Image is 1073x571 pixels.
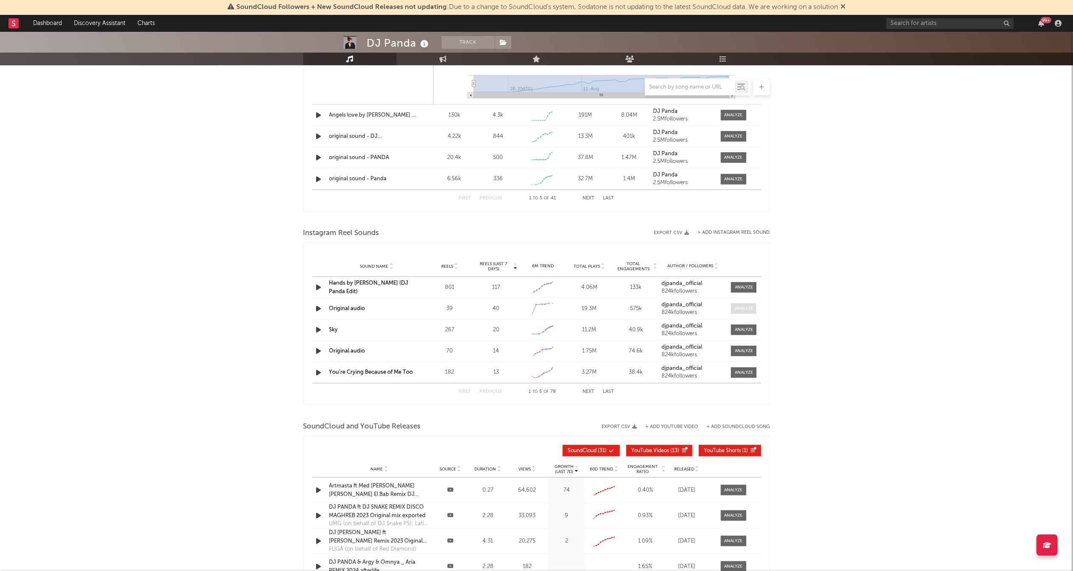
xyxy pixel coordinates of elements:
[626,445,692,456] button: YouTube Videos(13)
[568,283,611,292] div: 4.06M
[132,15,161,32] a: Charts
[661,302,725,308] a: djpanda_official
[303,422,421,432] span: SoundCloud and YouTube Releases
[429,347,471,355] div: 70
[670,486,704,495] div: [DATE]
[625,563,666,571] div: 1.65 %
[471,486,505,495] div: 0:27
[1038,20,1044,27] button: 99+
[303,228,379,238] span: Instagram Reel Sounds
[475,326,518,334] div: 20
[563,445,620,456] button: SoundCloud(31)
[329,482,429,498] a: Artmasta ft Med [PERSON_NAME] [PERSON_NAME] El Bab Remix DJ PANDA lسدو عليا الباب [PERSON_NAME] &...
[615,283,657,292] div: 133k
[886,18,1014,29] input: Search for artists
[699,445,761,456] button: YouTube Shorts(1)
[653,137,712,143] div: 2.5M followers
[435,111,474,120] div: 130k
[480,196,502,201] button: Previous
[615,305,657,313] div: 575k
[370,467,383,472] span: Name
[533,390,538,394] span: to
[329,132,418,141] a: original sound - DJ [PERSON_NAME]
[480,389,502,394] button: Previous
[603,389,614,394] button: Last
[329,348,365,354] a: Original audio
[615,326,657,334] div: 40.9k
[329,111,418,120] div: Angels love by [PERSON_NAME] dj [PERSON_NAME]
[661,366,725,372] a: djpanda_official
[707,425,770,429] button: + Add SoundCloud Song
[661,310,725,316] div: 824k followers
[602,424,637,429] button: Export CSV
[475,305,518,313] div: 40
[670,563,704,571] div: [DATE]
[568,326,611,334] div: 11.2M
[555,464,574,469] p: Growth
[329,327,338,333] a: Sky
[625,537,666,546] div: 1.09 %
[653,172,678,178] strong: DJ Panda
[475,368,518,377] div: 13
[329,175,418,183] a: original sound - Panda
[574,264,600,269] span: Total Plays
[646,425,698,429] button: + Add YouTube Video
[471,563,505,571] div: 2:28
[632,448,680,453] span: ( 13 )
[435,132,474,141] div: 4.22k
[568,347,611,355] div: 1.75M
[661,281,725,287] a: djpanda_official
[236,4,838,11] span: : Due to a change to SoundCloud's system, Sodatone is not updating to the latest SoundCloud data....
[459,196,471,201] button: First
[68,15,132,32] a: Discovery Assistant
[704,448,748,453] span: ( 1 )
[668,263,714,269] span: Author / Followers
[566,175,605,183] div: 32.7M
[329,154,418,162] div: original sound - PANDA
[566,154,605,162] div: 37.8M
[1041,17,1051,23] div: 99 +
[632,448,670,453] span: YouTube Videos
[475,283,518,292] div: 117
[440,467,456,472] span: Source
[568,368,611,377] div: 3.27M
[442,36,495,49] button: Track
[653,130,678,135] strong: DJ Panda
[568,305,611,313] div: 19.3M
[493,132,503,141] div: 844
[544,196,549,200] span: of
[661,323,702,329] strong: djpanda_official
[625,512,666,520] div: 0.93 %
[475,347,518,355] div: 14
[653,116,712,122] div: 2.5M followers
[661,352,725,358] div: 824k followers
[435,175,474,183] div: 6.56k
[689,230,770,235] div: + Add Instagram Reel Sound
[435,154,474,162] div: 20.4k
[698,425,770,429] button: + Add SoundCloud Song
[625,464,661,474] span: Engagement Ratio
[329,369,413,375] a: You're Crying Because of Me Too
[509,563,546,571] div: 182
[493,154,503,162] div: 500
[583,389,595,394] button: Next
[329,529,429,545] a: DJ [PERSON_NAME] ft [PERSON_NAME] Remix 2023 Oiginal Mix exported
[329,503,429,520] a: DJ PANDA ft DJ SNAKE REMIX DISCO MAGHREB 2023 Original mix exported
[653,159,712,165] div: 2.5M followers
[615,368,657,377] div: 38.4k
[704,448,741,453] span: YouTube Shorts
[329,280,409,294] a: Hands by [PERSON_NAME] (DJ Panda Edit)
[670,537,704,546] div: [DATE]
[429,305,471,313] div: 39
[429,368,471,377] div: 182
[674,467,694,472] span: Released
[471,512,505,520] div: 2:28
[566,132,605,141] div: 13.3M
[550,537,583,546] div: 2
[236,4,447,11] span: SoundCloud Followers + New SoundCloud Releases not updating
[609,132,649,141] div: 401k
[609,154,649,162] div: 1.47M
[609,111,649,120] div: 8.04M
